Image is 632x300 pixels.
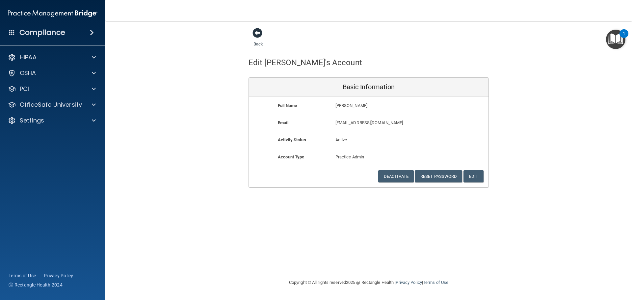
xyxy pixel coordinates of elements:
[415,170,462,182] button: Reset Password
[335,119,440,127] p: [EMAIL_ADDRESS][DOMAIN_NAME]
[623,34,625,42] div: 1
[9,282,63,288] span: Ⓒ Rectangle Health 2024
[278,154,304,159] b: Account Type
[20,85,29,93] p: PCI
[20,101,82,109] p: OfficeSafe University
[249,272,489,293] div: Copyright © All rights reserved 2025 @ Rectangle Health | |
[20,69,36,77] p: OSHA
[249,78,488,97] div: Basic Information
[44,272,73,279] a: Privacy Policy
[249,58,362,67] h4: Edit [PERSON_NAME]'s Account
[8,85,96,93] a: PCI
[8,7,97,20] img: PMB logo
[8,117,96,124] a: Settings
[8,101,96,109] a: OfficeSafe University
[8,53,96,61] a: HIPAA
[19,28,65,37] h4: Compliance
[20,117,44,124] p: Settings
[378,170,414,182] button: Deactivate
[463,170,484,182] button: Edit
[253,34,263,46] a: Back
[278,103,297,108] b: Full Name
[278,120,288,125] b: Email
[423,280,448,285] a: Terms of Use
[278,137,306,142] b: Activity Status
[396,280,422,285] a: Privacy Policy
[335,102,440,110] p: [PERSON_NAME]
[8,69,96,77] a: OSHA
[335,136,402,144] p: Active
[20,53,37,61] p: HIPAA
[9,272,36,279] a: Terms of Use
[335,153,402,161] p: Practice Admin
[606,30,625,49] button: Open Resource Center, 1 new notification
